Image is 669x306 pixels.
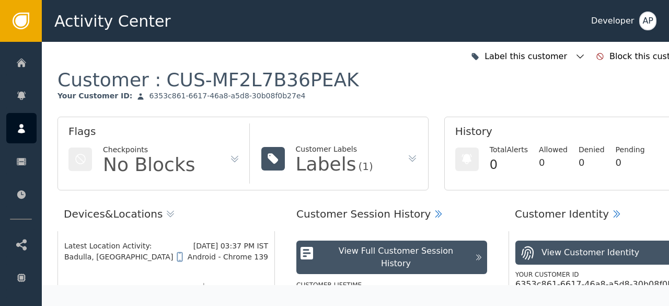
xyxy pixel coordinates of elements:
[579,144,605,155] div: Denied
[541,246,639,259] div: View Customer Identity
[166,68,359,92] div: CUS-MF2L7B36PEAK
[296,241,487,274] button: View Full Customer Session History
[639,12,656,30] button: AP
[54,9,171,33] span: Activity Center
[579,155,605,169] div: 0
[515,206,609,222] div: Customer Identity
[616,155,645,169] div: 0
[322,245,469,270] div: View Full Customer Session History
[296,281,362,289] label: Customer Lifetime
[490,155,528,174] div: 0
[68,123,240,144] div: Flags
[64,206,163,222] div: Devices & Locations
[64,241,193,252] div: Latest Location Activity:
[296,206,431,222] div: Customer Session History
[296,144,373,155] div: Customer Labels
[103,144,195,155] div: Checkpoints
[591,15,634,27] div: Developer
[149,92,305,101] div: 6353c861-6617-46a8-a5d8-30b08f0b27e4
[358,161,373,172] div: (1)
[539,144,568,155] div: Allowed
[539,155,568,169] div: 0
[57,92,132,101] div: Your Customer ID :
[64,252,173,263] span: Badulla, [GEOGRAPHIC_DATA]
[485,50,570,63] div: Label this customer
[490,144,528,155] div: Total Alerts
[616,144,645,155] div: Pending
[57,68,359,92] div: Customer :
[296,155,356,174] div: Labels
[468,45,588,68] button: Label this customer
[103,155,195,174] div: No Blocks
[188,252,268,263] div: Android - Chrome 139
[193,241,268,252] div: [DATE] 03:37 PM IST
